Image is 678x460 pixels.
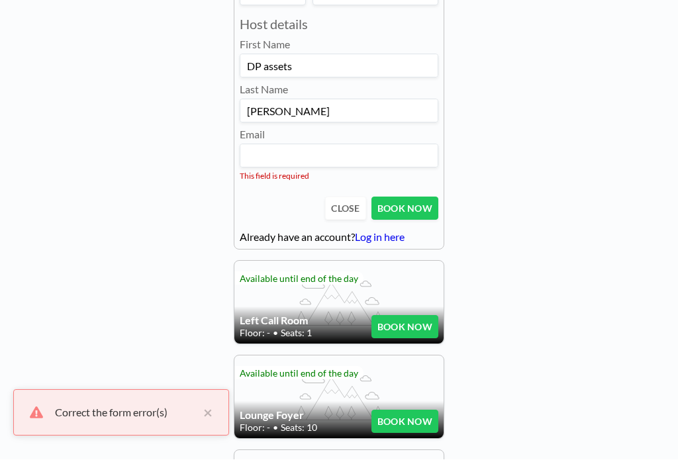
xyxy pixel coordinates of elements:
button: close [197,405,213,421]
span: Floor: - [240,328,270,340]
span: Seats: 10 [281,422,317,434]
a: Log in here [355,231,405,244]
span: • [273,328,278,340]
label: Last Name [240,83,288,97]
div: This field is required [240,171,438,181]
button: BOOK NOW [371,197,438,220]
button: CLOSE [325,197,365,220]
span: Floor: - [240,422,270,434]
button: BOOK NOW [371,410,438,434]
span: Available until end of the day [240,368,358,379]
span: Already have an account? [240,231,355,244]
label: Email [240,128,265,142]
h4: Lounge Foyer [240,409,371,422]
span: • [273,422,278,434]
div: Correct the form error(s) [55,405,197,421]
span: Seats: 1 [281,328,312,340]
span: Available until end of the day [240,273,358,285]
label: First Name [240,38,290,52]
button: BOOK NOW [371,316,438,339]
h4: Left Call Room [240,314,371,328]
h3: Host details [240,17,438,33]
